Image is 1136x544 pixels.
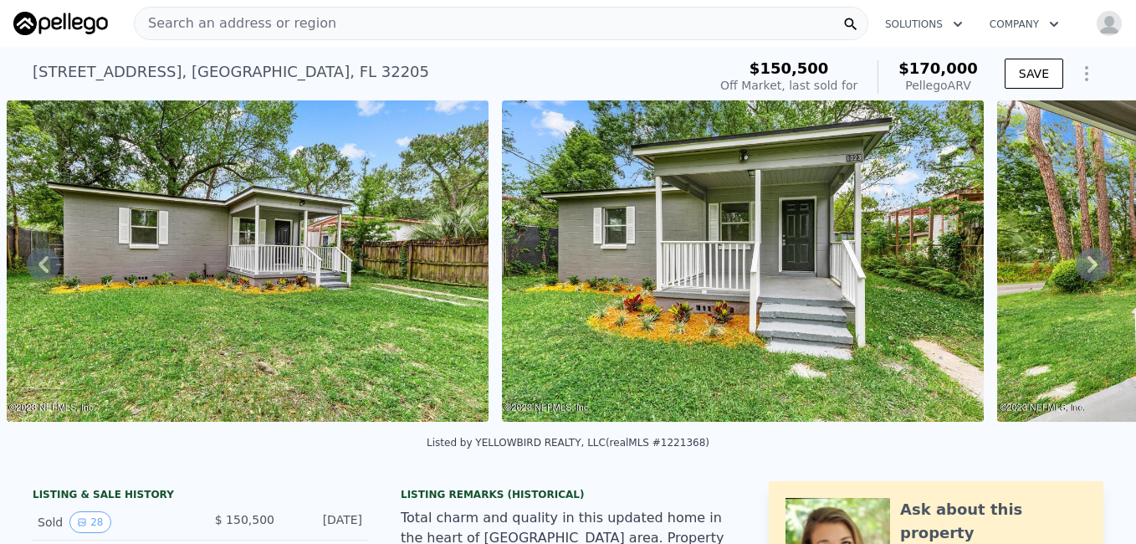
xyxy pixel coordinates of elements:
button: View historical data [69,511,110,533]
span: $ 150,500 [215,513,274,526]
span: $170,000 [898,59,978,77]
img: Pellego [13,12,108,35]
img: Sale: 25275718 Parcel: 34039254 [502,100,984,422]
button: Show Options [1070,57,1103,90]
button: SAVE [1005,59,1063,89]
button: Company [976,9,1072,39]
div: Sold [38,511,187,533]
span: Search an address or region [135,13,336,33]
div: [DATE] [288,511,362,533]
div: Off Market, last sold for [720,77,857,94]
div: LISTING & SALE HISTORY [33,488,367,505]
div: Pellego ARV [898,77,978,94]
img: Sale: 25275718 Parcel: 34039254 [7,100,489,422]
span: $150,500 [750,59,829,77]
div: Listed by YELLOWBIRD REALTY, LLC (realMLS #1221368) [427,437,709,449]
div: Listing Remarks (Historical) [401,488,735,501]
div: [STREET_ADDRESS] , [GEOGRAPHIC_DATA] , FL 32205 [33,60,429,84]
button: Solutions [872,9,976,39]
img: avatar [1096,10,1123,37]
